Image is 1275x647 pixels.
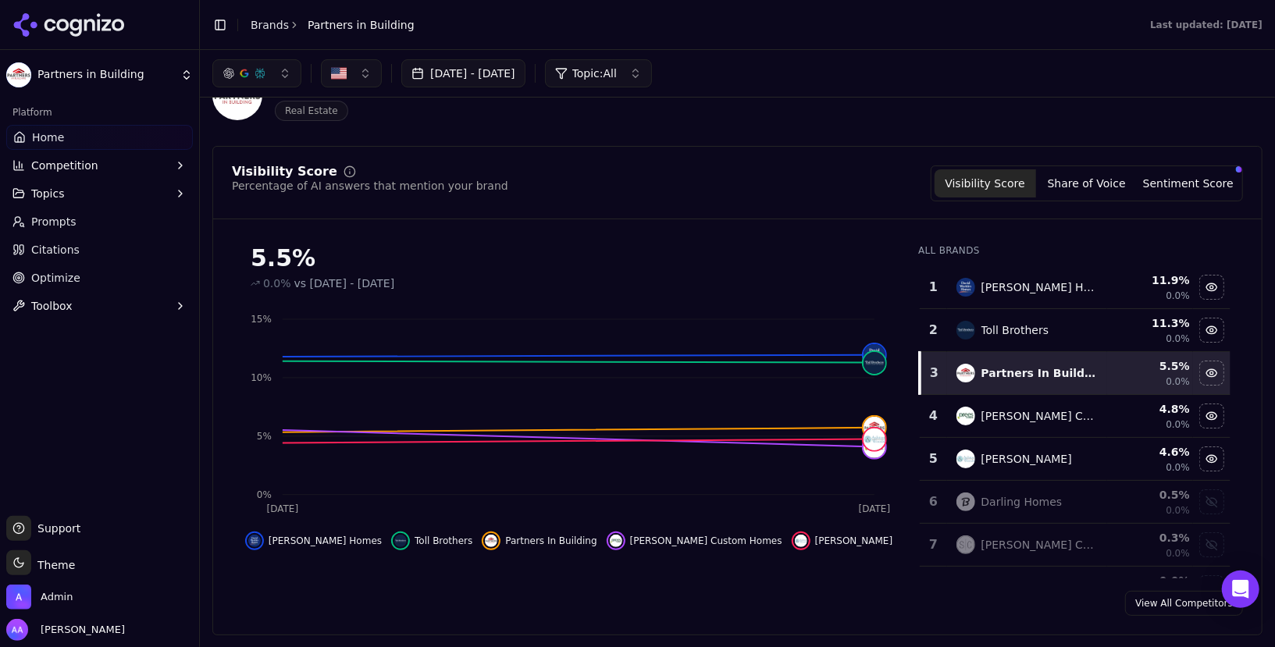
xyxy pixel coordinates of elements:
[31,242,80,258] span: Citations
[1036,169,1138,197] button: Share of Voice
[610,535,622,547] img: drees custom homes
[394,535,407,547] img: toll brothers
[926,321,940,339] div: 2
[1199,446,1224,471] button: Hide ashton woods data
[6,125,193,150] a: Home
[263,276,291,291] span: 0.0%
[31,521,80,536] span: Support
[1125,591,1243,616] a: View All Competitors
[32,130,64,145] span: Home
[1150,19,1263,31] div: Last updated: [DATE]
[926,492,940,511] div: 6
[248,535,261,547] img: david weekley homes
[31,270,80,286] span: Optimize
[1110,358,1190,374] div: 5.5 %
[956,364,975,382] img: partners in building
[275,101,348,121] span: Real Estate
[918,266,1230,610] div: Data table
[1110,573,1190,588] div: 0.0 %
[6,237,193,262] a: Citations
[1110,315,1190,331] div: 11.3 %
[920,352,1230,395] tr: 3partners in buildingPartners In Building5.5%0.0%Hide partners in building data
[1110,401,1190,417] div: 4.8 %
[926,407,940,425] div: 4
[6,181,193,206] button: Topics
[31,186,65,201] span: Topics
[34,623,125,637] span: [PERSON_NAME]
[1166,418,1190,431] span: 0.0%
[981,537,1099,553] div: [PERSON_NAME] Custom
[630,535,782,547] span: [PERSON_NAME] Custom Homes
[926,278,940,297] div: 1
[251,244,887,272] div: 5.5%
[505,535,597,547] span: Partners In Building
[269,535,382,547] span: [PERSON_NAME] Homes
[31,559,75,571] span: Theme
[1166,504,1190,517] span: 0.0%
[6,100,193,125] div: Platform
[1199,532,1224,557] button: Show shaddock custom data
[864,428,885,450] img: ashton woods
[331,66,347,81] img: US
[41,590,73,604] span: Admin
[1166,290,1190,302] span: 0.0%
[864,352,885,374] img: toll brothers
[981,322,1049,338] div: Toll Brothers
[1110,530,1190,546] div: 0.3 %
[415,535,472,547] span: Toll Brothers
[251,17,415,33] nav: breadcrumb
[981,279,1099,295] div: [PERSON_NAME] Homes
[1166,332,1190,345] span: 0.0%
[1199,361,1224,386] button: Hide partners in building data
[6,585,31,610] img: Admin
[864,344,885,366] img: david weekley homes
[1166,547,1190,560] span: 0.0%
[1110,272,1190,288] div: 11.9 %
[815,535,893,547] span: [PERSON_NAME]
[920,524,1230,567] tr: 7shaddock custom[PERSON_NAME] Custom0.3%0.0%Show shaddock custom data
[294,276,395,291] span: vs [DATE] - [DATE]
[918,244,1230,257] div: All Brands
[1166,375,1190,388] span: 0.0%
[1166,461,1190,474] span: 0.0%
[859,503,891,514] tspan: [DATE]
[1110,444,1190,460] div: 4.6 %
[1199,275,1224,300] button: Hide david weekley homes data
[926,450,940,468] div: 5
[956,450,975,468] img: ashton woods
[6,585,73,610] button: Open organization switcher
[920,481,1230,524] tr: 6darling homesDarling Homes0.5%0.0%Show darling homes data
[981,365,1099,381] div: Partners In Building
[251,372,272,383] tspan: 10%
[37,68,174,82] span: Partners in Building
[1199,489,1224,514] button: Show darling homes data
[308,17,415,33] span: Partners in Building
[6,619,28,641] img: Alp Aysan
[920,395,1230,438] tr: 4drees custom homes[PERSON_NAME] Custom Homes4.8%0.0%Hide drees custom homes data
[928,364,940,382] div: 3
[572,66,617,81] span: Topic: All
[926,535,940,554] div: 7
[956,407,975,425] img: drees custom homes
[1199,575,1224,600] button: Show j anthony homes data
[1110,487,1190,503] div: 0.5 %
[267,503,299,514] tspan: [DATE]
[981,408,1099,424] div: [PERSON_NAME] Custom Homes
[607,531,782,550] button: Hide drees custom homes data
[920,266,1230,309] tr: 1david weekley homes[PERSON_NAME] Homes11.9%0.0%Hide david weekley homes data
[1222,571,1259,608] div: Open Intercom Messenger
[956,535,975,554] img: shaddock custom
[792,531,893,550] button: Hide ashton woods data
[920,567,1230,610] tr: 0.0%Show j anthony homes data
[795,535,807,547] img: ashton woods
[1199,403,1224,428] button: Hide drees custom homes data
[31,214,77,229] span: Prompts
[920,309,1230,352] tr: 2toll brothersToll Brothers11.3%0.0%Hide toll brothers data
[6,265,193,290] a: Optimize
[245,531,382,550] button: Hide david weekley homes data
[956,321,975,339] img: toll brothers
[920,438,1230,481] tr: 5ashton woods[PERSON_NAME]4.6%0.0%Hide ashton woods data
[232,178,508,194] div: Percentage of AI answers that mention your brand
[956,278,975,297] img: david weekley homes
[31,158,98,173] span: Competition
